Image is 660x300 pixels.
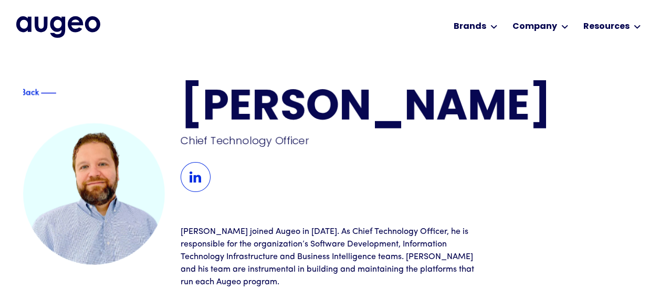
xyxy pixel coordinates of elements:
[23,88,68,99] a: Blue text arrowBackBlue decorative line
[512,20,557,33] div: Company
[454,20,486,33] div: Brands
[181,162,211,192] img: LinkedIn Icon
[16,16,100,37] a: home
[583,20,630,33] div: Resources
[40,87,56,99] img: Blue decorative line
[20,85,39,98] div: Back
[181,133,483,148] div: Chief Technology Officer
[181,226,480,288] p: [PERSON_NAME] joined Augeo in [DATE]. As Chief Technology Officer, he is responsible for the orga...
[16,16,100,37] img: Augeo's full logo in midnight blue.
[181,87,637,130] h1: [PERSON_NAME]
